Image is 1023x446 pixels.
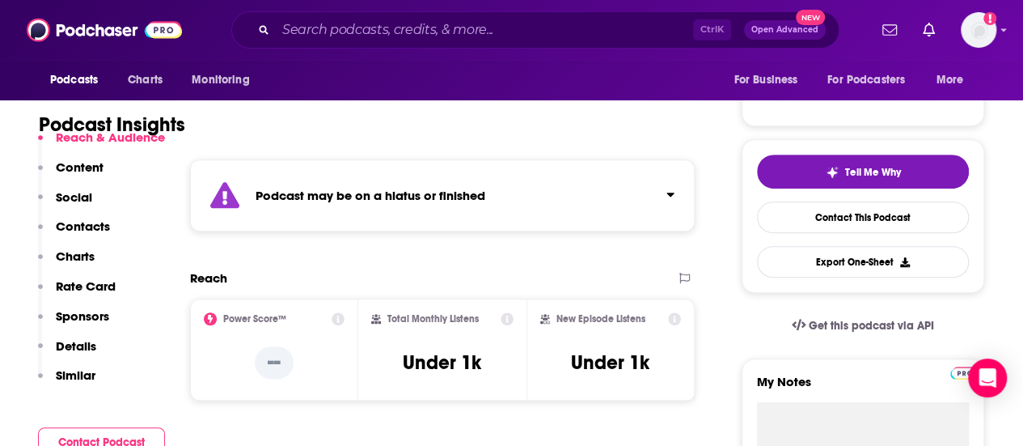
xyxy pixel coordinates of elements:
[56,159,104,175] p: Content
[56,219,110,234] p: Contacts
[809,319,934,333] span: Get this podcast via API
[117,65,172,96] a: Charts
[39,113,185,137] h1: Podcast Insights
[56,248,95,264] p: Charts
[925,65,984,96] button: open menu
[38,130,165,159] button: Reach & Audience
[27,15,182,45] img: Podchaser - Follow, Share and Rate Podcasts
[845,166,901,179] span: Tell Me Why
[950,364,979,380] a: Pro website
[744,20,826,40] button: Open AdvancedNew
[733,69,797,91] span: For Business
[56,278,116,294] p: Rate Card
[39,65,119,96] button: open menu
[128,69,163,91] span: Charts
[796,10,825,25] span: New
[56,189,92,205] p: Social
[961,12,996,48] span: Logged in as calellac
[56,367,95,383] p: Similar
[38,308,109,338] button: Sponsors
[571,350,649,375] h3: Under 1k
[50,69,98,91] span: Podcasts
[961,12,996,48] button: Show profile menu
[38,159,104,189] button: Content
[38,219,110,248] button: Contacts
[56,338,96,354] p: Details
[757,155,969,189] button: tell me why sparkleTell Me Why
[950,367,979,380] img: Podchaser Pro
[827,69,905,91] span: For Podcasters
[876,16,903,44] a: Show notifications dropdown
[968,359,1007,397] div: Open Intercom Messenger
[693,19,731,40] span: Ctrl K
[38,189,92,219] button: Social
[38,278,116,308] button: Rate Card
[722,65,818,96] button: open menu
[38,338,96,368] button: Details
[190,270,227,286] h2: Reach
[757,202,969,233] a: Contact This Podcast
[38,367,95,397] button: Similar
[276,17,693,43] input: Search podcasts, credits, & more...
[757,246,969,278] button: Export One-Sheet
[556,313,645,325] h2: New Episode Listens
[38,248,95,278] button: Charts
[983,12,996,25] svg: Add a profile image
[223,313,286,325] h2: Power Score™
[231,11,839,49] div: Search podcasts, credits, & more...
[757,374,969,402] label: My Notes
[961,12,996,48] img: User Profile
[817,65,928,96] button: open menu
[192,69,249,91] span: Monitoring
[56,130,165,145] p: Reach & Audience
[190,159,695,231] section: Click to expand status details
[826,166,839,179] img: tell me why sparkle
[56,308,109,324] p: Sponsors
[387,313,479,325] h2: Total Monthly Listens
[180,65,270,96] button: open menu
[403,350,481,375] h3: Under 1k
[256,188,485,203] strong: Podcast may be on a hiatus or finished
[916,16,941,44] a: Show notifications dropdown
[936,69,964,91] span: More
[779,306,947,346] a: Get this podcast via API
[751,26,818,34] span: Open Advanced
[255,346,294,379] p: --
